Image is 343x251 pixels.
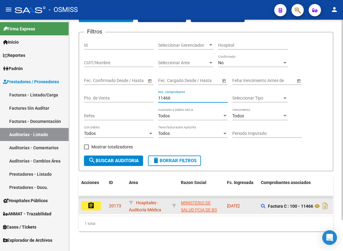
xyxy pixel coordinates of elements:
[91,143,133,151] span: Mostrar totalizadores
[84,131,96,136] span: Todos
[227,180,253,185] span: Fc. Ingresada
[218,60,224,65] span: No
[126,176,170,203] datatable-header-cell: Area
[129,200,161,212] span: Hospitales - Auditoría Médica
[79,176,106,203] datatable-header-cell: Acciones
[152,158,197,163] span: Borrar Filtros
[106,176,126,203] datatable-header-cell: ID
[146,77,153,84] button: Open calendar
[178,176,225,203] datatable-header-cell: Razon Social
[232,113,244,118] span: Todos
[3,39,19,45] span: Inicio
[3,65,23,72] span: Padrón
[84,155,143,166] button: Buscar Auditoria
[295,77,302,84] button: Open calendar
[3,52,25,59] span: Reportes
[181,199,222,212] div: - 30626983398
[221,77,227,84] button: Open calendar
[181,180,206,185] span: Razon Social
[3,197,48,204] span: Hospitales Públicos
[5,6,12,13] mat-icon: menu
[3,25,35,32] span: Firma Express
[158,60,208,65] span: Seleccionar Area
[232,96,282,101] span: Seleccionar Tipo
[129,180,138,185] span: Area
[321,201,329,211] i: Descargar documento
[331,6,338,13] mat-icon: person
[81,180,99,185] span: Acciones
[88,157,96,164] mat-icon: search
[84,78,106,83] input: Fecha inicio
[49,3,78,17] span: - OSMISS
[109,203,121,208] span: 20173
[87,202,95,209] mat-icon: assignment
[112,78,142,83] input: Fecha fin
[3,224,36,230] span: Casos / Tickets
[148,155,201,166] button: Borrar Filtros
[142,15,182,20] span: Exportar CSV
[152,157,160,164] mat-icon: delete
[82,15,130,20] span: Crear Auditoría
[3,237,52,244] span: Explorador de Archivos
[84,27,105,36] h3: Filtros
[322,230,337,245] div: Open Intercom Messenger
[227,203,240,208] span: [DATE]
[158,43,208,48] span: Seleccionar Gerenciador
[225,176,258,203] datatable-header-cell: Fc. Ingresada
[186,78,216,83] input: Fecha fin
[181,200,217,219] span: MINISTERIO DE SALUD PCIA DE BS AS
[268,204,313,209] strong: Factura C : 100 - 11466
[3,78,59,85] span: Prestadores / Proveedores
[158,78,181,83] input: Fecha inicio
[109,180,113,185] span: ID
[261,180,311,185] span: Comprobantes asociados
[79,216,333,231] div: 1 total
[158,131,170,136] span: Todos
[158,113,170,118] span: Todos
[3,210,51,217] span: ANMAT - Trazabilidad
[88,158,139,163] span: Buscar Auditoria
